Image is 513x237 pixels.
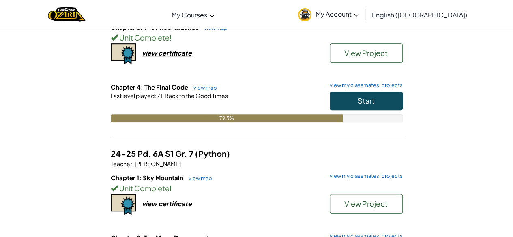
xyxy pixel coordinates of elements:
[298,8,311,21] img: avatar
[185,175,212,181] a: view map
[118,184,170,193] span: Unit Complete
[118,33,170,42] span: Unit Complete
[358,96,375,105] span: Start
[326,173,403,179] a: view my classmates' projects
[189,84,217,91] a: view map
[156,92,164,99] span: 71.
[111,83,189,91] span: Chapter 4: The Final Code
[200,24,228,31] a: view map
[142,49,192,57] div: view certificate
[132,160,134,167] span: :
[111,174,185,181] span: Chapter 1: Sky Mountain
[170,33,172,42] span: !
[111,114,343,122] div: 79.5%
[344,48,388,58] span: View Project
[316,10,359,18] span: My Account
[330,92,403,110] button: Start
[134,160,181,167] span: [PERSON_NAME]
[372,11,467,19] span: English ([GEOGRAPHIC_DATA])
[111,92,155,99] span: Last level played
[111,148,195,158] span: 24-25 Pd. 6A S1 Gr. 7
[195,148,230,158] span: (Python)
[155,92,156,99] span: :
[111,23,200,31] span: Chapter 3: The Phoenix Lands
[111,199,192,208] a: view certificate
[142,199,192,208] div: view certificate
[368,4,471,26] a: English ([GEOGRAPHIC_DATA])
[111,43,136,64] img: certificate-icon.png
[111,160,132,167] span: Teacher
[48,6,86,23] img: Home
[164,92,228,99] span: Back to the Good Times
[167,4,219,26] a: My Courses
[111,49,192,57] a: view certificate
[330,43,403,63] button: View Project
[344,199,388,208] span: View Project
[170,184,172,193] span: !
[330,194,403,214] button: View Project
[294,2,363,27] a: My Account
[326,83,403,88] a: view my classmates' projects
[48,6,86,23] a: Ozaria by CodeCombat logo
[111,194,136,215] img: certificate-icon.png
[172,11,207,19] span: My Courses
